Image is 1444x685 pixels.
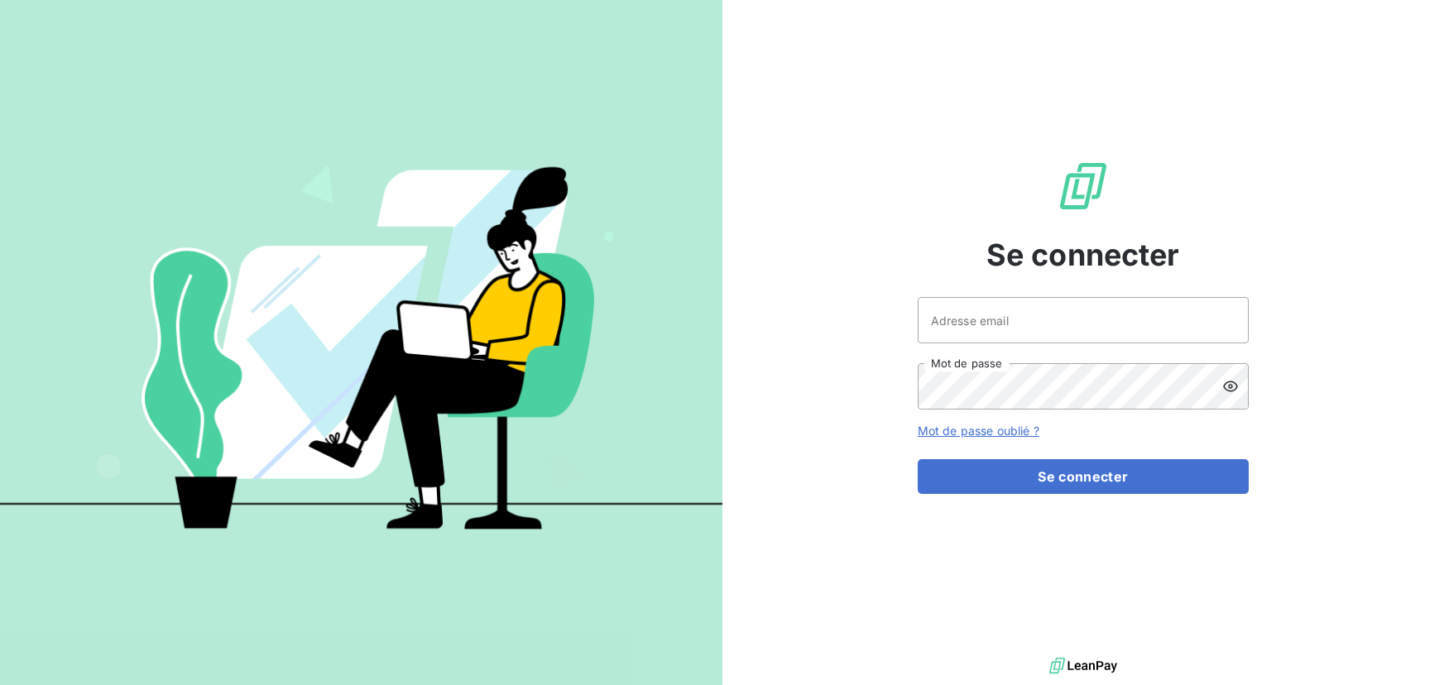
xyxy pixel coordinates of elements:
[918,459,1249,494] button: Se connecter
[986,232,1180,277] span: Se connecter
[918,297,1249,343] input: placeholder
[1057,160,1110,213] img: Logo LeanPay
[1049,654,1117,678] img: logo
[918,424,1039,438] a: Mot de passe oublié ?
